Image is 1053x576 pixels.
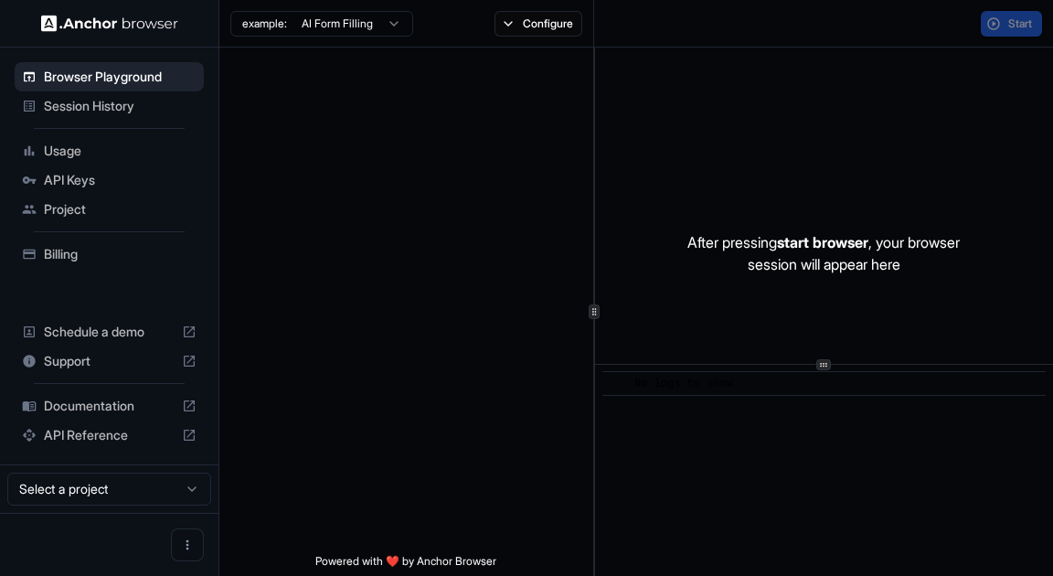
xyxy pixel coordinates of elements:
[15,136,204,165] div: Usage
[44,426,175,444] span: API Reference
[41,15,178,32] img: Anchor Logo
[171,528,204,561] button: Open menu
[44,68,197,86] span: Browser Playground
[15,421,204,450] div: API Reference
[44,200,197,219] span: Project
[15,240,204,269] div: Billing
[15,347,204,376] div: Support
[44,352,175,370] span: Support
[612,375,621,393] span: ​
[15,317,204,347] div: Schedule a demo
[15,62,204,91] div: Browser Playground
[15,195,204,224] div: Project
[44,245,197,263] span: Billing
[44,142,197,160] span: Usage
[777,233,868,251] span: start browser
[44,97,197,115] span: Session History
[687,231,960,275] p: After pressing , your browser session will appear here
[315,554,496,576] span: Powered with ❤️ by Anchor Browser
[495,11,583,37] button: Configure
[44,323,175,341] span: Schedule a demo
[15,91,204,121] div: Session History
[242,16,287,31] span: example:
[44,397,175,415] span: Documentation
[44,171,197,189] span: API Keys
[634,378,733,390] span: No logs to show
[15,165,204,195] div: API Keys
[15,391,204,421] div: Documentation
